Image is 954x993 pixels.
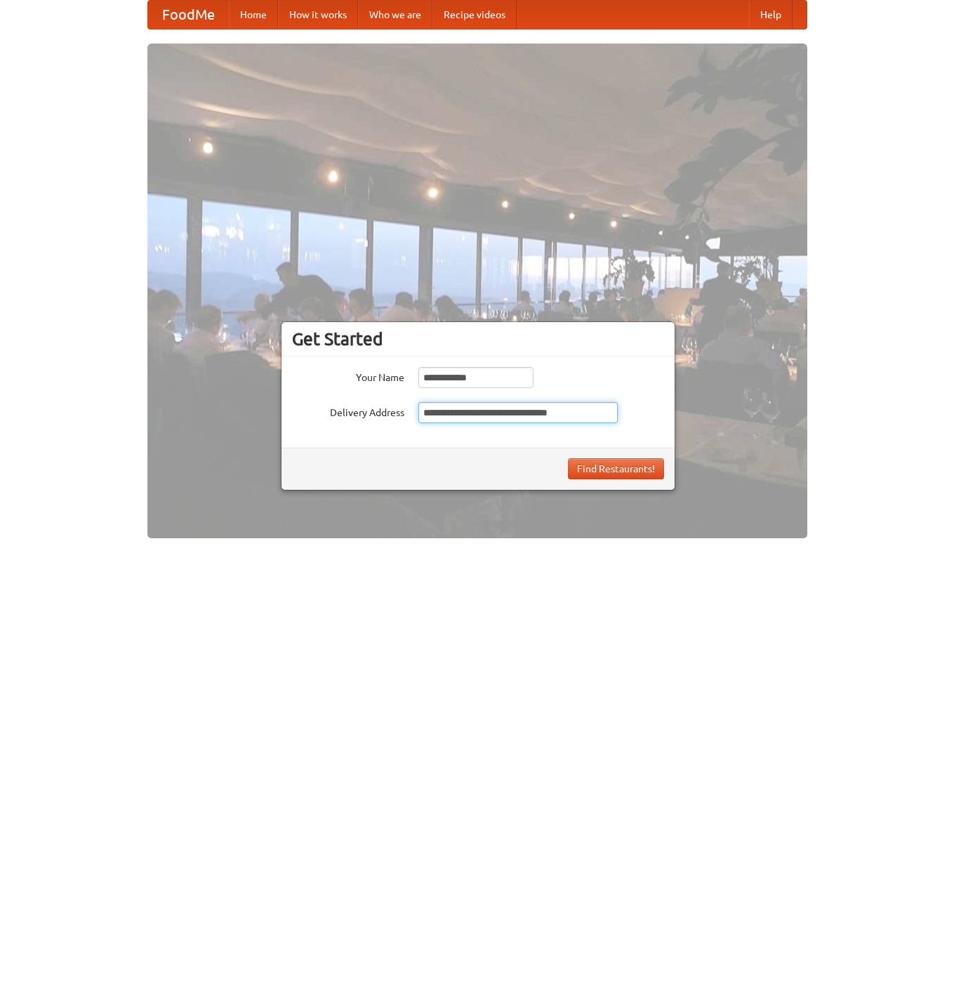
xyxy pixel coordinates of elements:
a: Who we are [358,1,432,29]
label: Delivery Address [292,402,404,420]
label: Your Name [292,367,404,385]
a: Home [229,1,278,29]
a: How it works [278,1,358,29]
a: Recipe videos [432,1,517,29]
a: Help [749,1,793,29]
h3: Get Started [292,328,664,349]
a: FoodMe [148,1,229,29]
button: Find Restaurants! [568,458,664,479]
